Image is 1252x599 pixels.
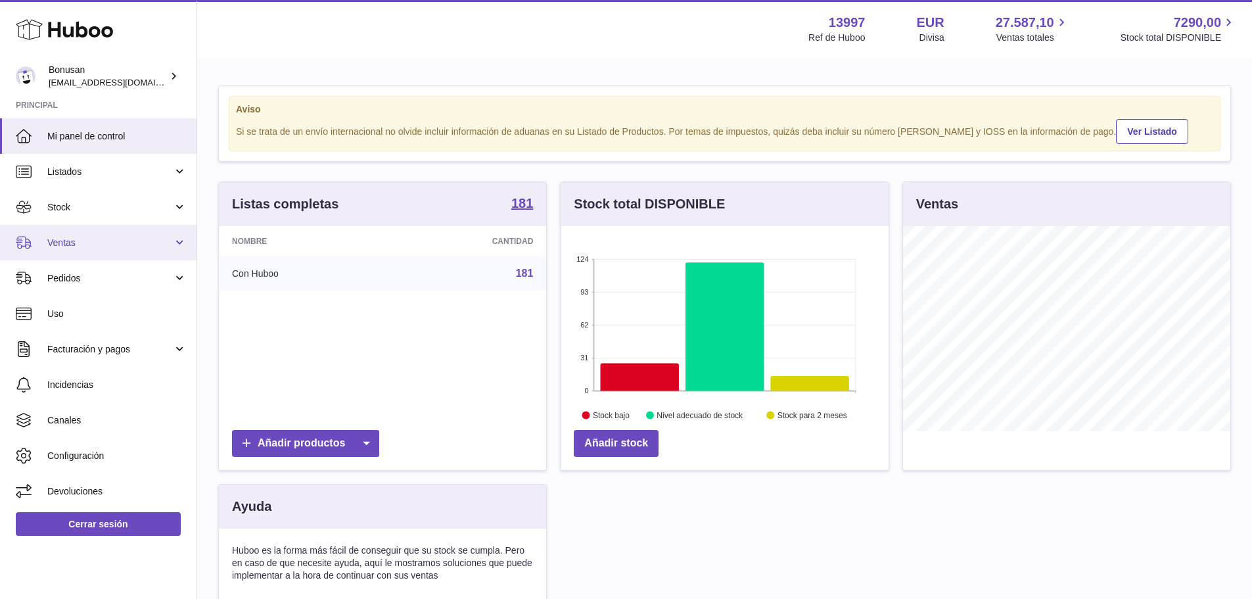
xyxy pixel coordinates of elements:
a: Ver Listado [1116,119,1188,144]
a: Añadir productos [232,430,379,457]
span: Facturación y pagos [47,343,173,356]
span: Uso [47,308,187,320]
text: 62 [581,321,589,329]
img: internalAdmin-13997@internal.huboo.com [16,66,35,86]
span: Configuración [47,450,187,462]
p: Huboo es la forma más fácil de conseguir que su stock se cumpla. Pero en caso de que necesite ayu... [232,544,533,582]
span: Stock [47,201,173,214]
span: Pedidos [47,272,173,285]
div: Bonusan [49,64,167,89]
span: 7290,00 [1174,14,1221,32]
div: Ref de Huboo [808,32,865,44]
text: Stock bajo [593,411,630,420]
span: Incidencias [47,379,187,391]
span: Stock total DISPONIBLE [1121,32,1236,44]
text: 31 [581,354,589,362]
text: 93 [581,288,589,296]
strong: EUR [916,14,944,32]
span: Devoluciones [47,485,187,498]
span: 27.587,10 [996,14,1054,32]
a: Cerrar sesión [16,512,181,536]
h3: Ventas [916,195,958,213]
td: Con Huboo [219,256,389,291]
h3: Stock total DISPONIBLE [574,195,725,213]
strong: 181 [511,197,533,210]
span: Canales [47,414,187,427]
a: 27.587,10 Ventas totales [996,14,1069,44]
text: 0 [585,387,589,395]
text: 124 [576,255,588,263]
h3: Listas completas [232,195,338,213]
span: Listados [47,166,173,178]
h3: Ayuda [232,498,271,515]
div: Si se trata de un envío internacional no olvide incluir información de aduanas en su Listado de P... [236,117,1213,144]
th: Nombre [219,226,389,256]
strong: Aviso [236,103,1213,116]
strong: 13997 [829,14,866,32]
th: Cantidad [389,226,547,256]
a: 181 [511,197,533,212]
span: Mi panel de control [47,130,187,143]
a: Añadir stock [574,430,659,457]
span: Ventas totales [996,32,1069,44]
div: Divisa [919,32,944,44]
text: Nivel adecuado de stock [657,411,744,420]
span: [EMAIL_ADDRESS][DOMAIN_NAME] [49,77,193,87]
a: 181 [516,268,534,279]
span: Ventas [47,237,173,249]
text: Stock para 2 meses [777,411,847,420]
a: 7290,00 Stock total DISPONIBLE [1121,14,1236,44]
